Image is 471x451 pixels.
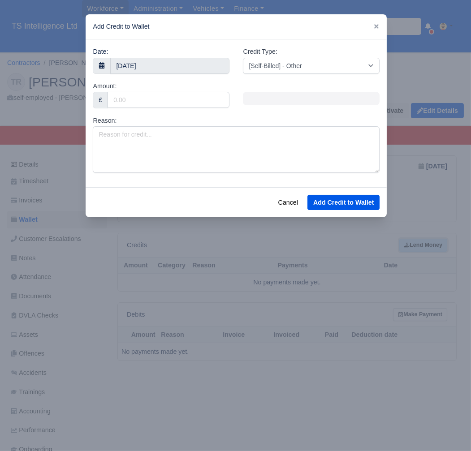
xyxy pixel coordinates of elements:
label: Date: [93,47,108,57]
label: Reason: [93,116,117,126]
div: £ [93,92,108,108]
iframe: Chat Widget [426,408,471,451]
div: Add Credit to Wallet [86,14,387,39]
button: Cancel [272,195,304,210]
input: 0.00 [108,92,229,108]
button: Add Credit to Wallet [307,195,380,210]
label: Credit Type: [243,47,277,57]
label: Amount: [93,81,117,91]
